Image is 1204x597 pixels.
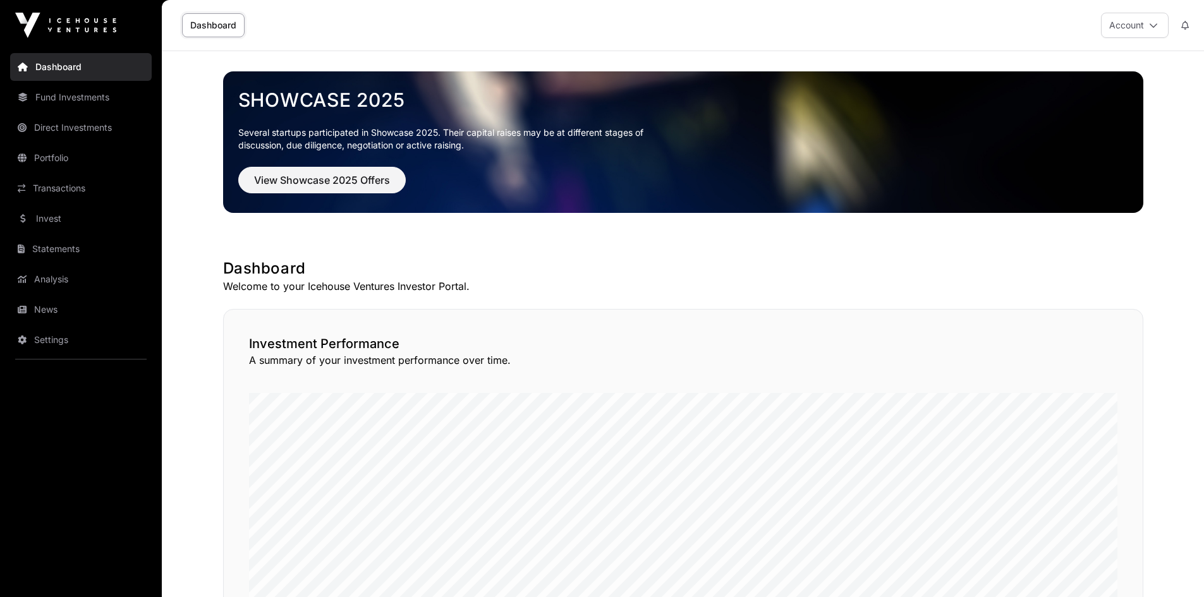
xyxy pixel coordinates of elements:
h2: Investment Performance [249,335,1117,353]
img: Icehouse Ventures Logo [15,13,116,38]
a: Direct Investments [10,114,152,142]
p: A summary of your investment performance over time. [249,353,1117,368]
a: News [10,296,152,323]
a: Statements [10,235,152,263]
a: Portfolio [10,144,152,172]
a: Showcase 2025 [238,88,1128,111]
a: Dashboard [10,53,152,81]
a: Settings [10,326,152,354]
a: View Showcase 2025 Offers [238,179,406,192]
img: Showcase 2025 [223,71,1143,213]
a: Analysis [10,265,152,293]
a: Invest [10,205,152,232]
button: Account [1101,13,1169,38]
a: Transactions [10,174,152,202]
p: Several startups participated in Showcase 2025. Their capital raises may be at different stages o... [238,126,663,152]
button: View Showcase 2025 Offers [238,167,406,193]
a: Fund Investments [10,83,152,111]
span: View Showcase 2025 Offers [254,172,390,188]
h1: Dashboard [223,258,1143,279]
a: Dashboard [182,13,245,37]
p: Welcome to your Icehouse Ventures Investor Portal. [223,279,1143,294]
